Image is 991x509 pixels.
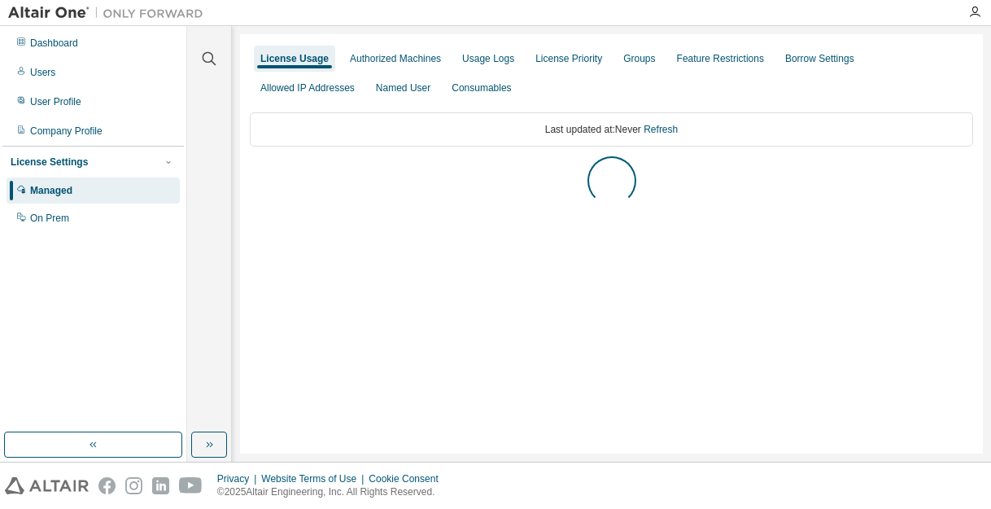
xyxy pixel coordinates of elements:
[260,81,355,94] div: Allowed IP Addresses
[125,477,142,494] img: instagram.svg
[217,472,261,485] div: Privacy
[250,112,973,147] div: Last updated at: Never
[535,52,602,65] div: License Priority
[350,52,441,65] div: Authorized Machines
[785,52,854,65] div: Borrow Settings
[5,477,89,494] img: altair_logo.svg
[452,81,511,94] div: Consumables
[30,125,103,138] div: Company Profile
[30,212,69,225] div: On Prem
[462,52,514,65] div: Usage Logs
[261,472,369,485] div: Website Terms of Use
[30,95,81,108] div: User Profile
[98,477,116,494] img: facebook.svg
[376,81,430,94] div: Named User
[260,52,329,65] div: License Usage
[217,485,448,499] p: © 2025 Altair Engineering, Inc. All Rights Reserved.
[30,184,72,197] div: Managed
[179,477,203,494] img: youtube.svg
[30,66,55,79] div: Users
[8,5,212,21] img: Altair One
[152,477,169,494] img: linkedin.svg
[369,472,447,485] div: Cookie Consent
[11,156,88,169] div: License Settings
[623,52,655,65] div: Groups
[677,52,764,65] div: Feature Restrictions
[30,37,78,50] div: Dashboard
[644,124,678,135] a: Refresh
